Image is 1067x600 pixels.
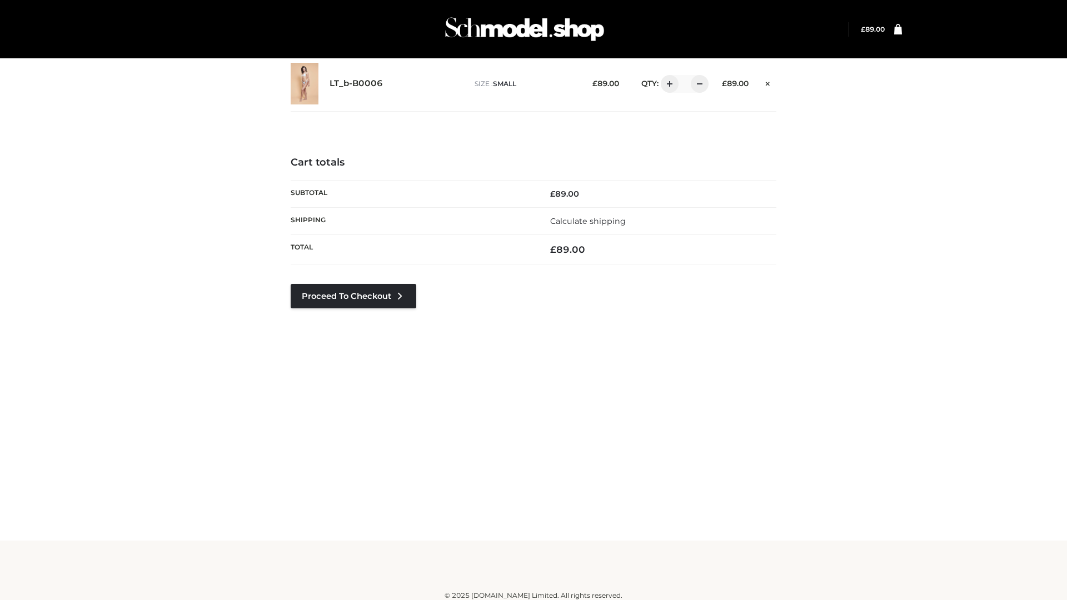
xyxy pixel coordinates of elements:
a: Proceed to Checkout [291,284,416,308]
span: SMALL [493,79,516,88]
p: size : [475,79,575,89]
div: QTY: [630,75,705,93]
span: £ [722,79,727,88]
span: £ [592,79,597,88]
bdi: 89.00 [550,189,579,199]
bdi: 89.00 [861,25,885,33]
th: Subtotal [291,180,533,207]
span: £ [550,244,556,255]
a: Calculate shipping [550,216,626,226]
img: Schmodel Admin 964 [441,7,608,51]
a: Remove this item [760,75,776,89]
bdi: 89.00 [550,244,585,255]
a: £89.00 [861,25,885,33]
a: LT_b-B0006 [330,78,383,89]
h4: Cart totals [291,157,776,169]
span: £ [861,25,865,33]
th: Total [291,235,533,264]
bdi: 89.00 [722,79,749,88]
th: Shipping [291,207,533,234]
bdi: 89.00 [592,79,619,88]
span: £ [550,189,555,199]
